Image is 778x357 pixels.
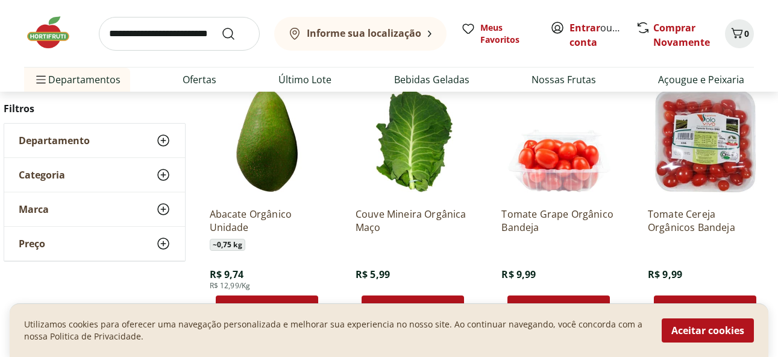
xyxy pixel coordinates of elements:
[356,268,390,281] span: R$ 5,99
[662,318,754,343] button: Aceitar cookies
[210,239,245,251] span: ~ 0,75 kg
[356,207,470,234] a: Couve Mineira Orgânica Maço
[394,72,469,87] a: Bebidas Geladas
[221,27,250,41] button: Submit Search
[356,83,470,198] img: Couve Mineira Orgânica Maço
[24,318,647,343] p: Utilizamos cookies para oferecer uma navegação personalizada e melhorar sua experiencia no nosso ...
[569,21,600,34] a: Entrar
[653,21,710,49] a: Comprar Novamente
[654,295,756,320] button: Adicionar
[501,207,616,234] a: Tomate Grape Orgânico Bandeja
[307,27,421,40] b: Informe sua localização
[501,268,536,281] span: R$ 9,99
[19,238,45,250] span: Preço
[210,83,324,198] img: Abacate Orgânico Unidade
[34,65,48,94] button: Menu
[501,83,616,198] img: Tomate Grape Orgânico Bandeja
[461,22,536,46] a: Meus Favoritos
[183,72,216,87] a: Ofertas
[725,19,754,48] button: Carrinho
[648,268,682,281] span: R$ 9,99
[19,134,90,147] span: Departamento
[210,207,324,234] a: Abacate Orgânico Unidade
[19,203,49,215] span: Marca
[362,295,464,320] button: Adicionar
[4,227,185,261] button: Preço
[19,169,65,181] span: Categoria
[480,22,536,46] span: Meus Favoritos
[34,65,121,94] span: Departamentos
[99,17,260,51] input: search
[210,281,251,291] span: R$ 12,99/Kg
[4,96,186,121] h2: Filtros
[569,21,623,49] span: ou
[532,72,596,87] a: Nossas Frutas
[216,295,318,320] button: Adicionar
[4,158,185,192] button: Categoria
[569,21,636,49] a: Criar conta
[648,207,762,234] a: Tomate Cereja Orgânicos Bandeja
[24,14,84,51] img: Hortifruti
[4,124,185,157] button: Departamento
[278,72,331,87] a: Último Lote
[648,83,762,198] img: Tomate Cereja Orgânicos Bandeja
[210,268,244,281] span: R$ 9,74
[658,72,744,87] a: Açougue e Peixaria
[507,295,610,320] button: Adicionar
[4,192,185,226] button: Marca
[744,28,749,39] span: 0
[274,17,447,51] button: Informe sua localização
